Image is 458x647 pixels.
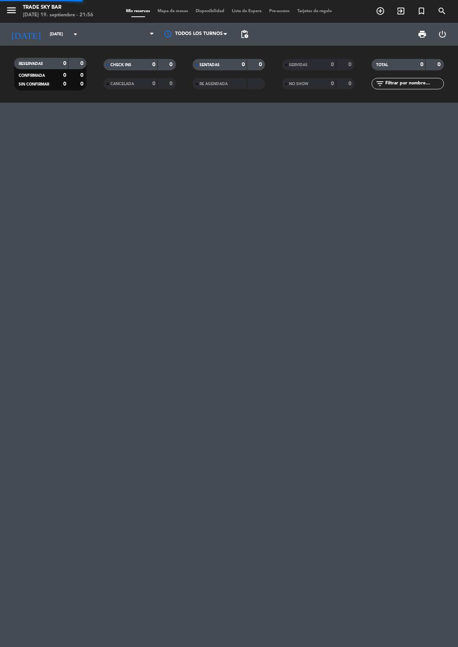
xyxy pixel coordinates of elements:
[110,82,134,86] span: CANCELADA
[80,73,85,78] strong: 0
[294,9,336,13] span: Tarjetas de regalo
[152,62,155,67] strong: 0
[289,82,308,86] span: NO SHOW
[23,4,93,11] div: Trade Sky Bar
[122,9,154,13] span: Mis reservas
[331,81,334,86] strong: 0
[154,9,192,13] span: Mapa de mesas
[418,30,427,39] span: print
[6,5,17,19] button: menu
[348,81,353,86] strong: 0
[289,63,308,67] span: SERVIDAS
[375,79,385,88] i: filter_list
[348,62,353,67] strong: 0
[437,6,447,16] i: search
[199,63,220,67] span: SENTADAS
[331,62,334,67] strong: 0
[19,82,49,86] span: SIN CONFIRMAR
[199,82,228,86] span: RE AGENDADA
[242,62,245,67] strong: 0
[417,6,426,16] i: turned_in_not
[396,6,405,16] i: exit_to_app
[265,9,294,13] span: Pre-acceso
[6,26,46,43] i: [DATE]
[376,6,385,16] i: add_circle_outline
[432,23,452,46] div: LOG OUT
[376,63,388,67] span: TOTAL
[192,9,228,13] span: Disponibilidad
[80,61,85,66] strong: 0
[259,62,263,67] strong: 0
[438,30,447,39] i: power_settings_new
[437,62,442,67] strong: 0
[152,81,155,86] strong: 0
[80,81,85,87] strong: 0
[169,81,174,86] strong: 0
[71,30,80,39] i: arrow_drop_down
[228,9,265,13] span: Lista de Espera
[169,62,174,67] strong: 0
[63,81,66,87] strong: 0
[63,73,66,78] strong: 0
[240,30,249,39] span: pending_actions
[19,74,45,78] span: CONFIRMADA
[110,63,131,67] span: CHECK INS
[63,61,66,66] strong: 0
[19,62,43,66] span: RESERVADAS
[420,62,423,67] strong: 0
[385,79,444,88] input: Filtrar por nombre...
[6,5,17,16] i: menu
[23,11,93,19] div: [DATE] 19. septiembre - 21:56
